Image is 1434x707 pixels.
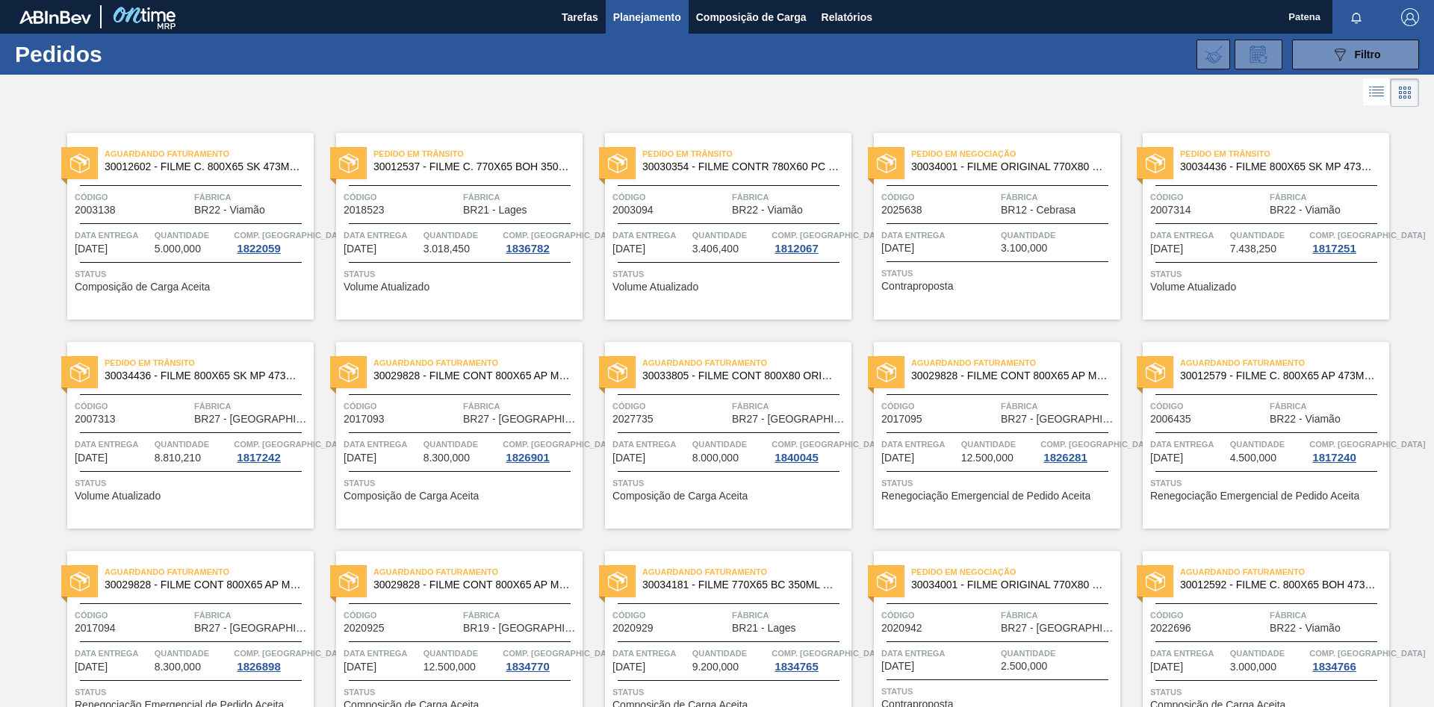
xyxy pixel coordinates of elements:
span: Quantidade [692,437,769,452]
span: 20/09/2025 [75,452,108,464]
span: BR21 - Lages [463,205,527,216]
img: status [877,154,896,173]
span: Aguardando Faturamento [911,355,1120,370]
span: Data entrega [1150,228,1226,243]
span: Status [1150,476,1385,490]
img: status [339,363,358,382]
span: Comp. Carga [234,646,350,661]
img: status [70,154,90,173]
span: Relatórios [822,8,872,26]
span: Comp. Carga [503,437,618,452]
span: 30034001 - FILME ORIGINAL 770X80 350X12 MP [911,161,1108,172]
div: Importar Negociações dos Pedidos [1196,40,1230,69]
span: Pedido em Trânsito [1180,146,1389,161]
span: Status [612,267,848,281]
span: Fábrica [194,190,310,205]
img: status [339,154,358,173]
span: 01/10/2025 [612,661,645,673]
span: BR27 - Nova Minas [194,623,310,634]
span: Código [612,399,728,414]
span: 3.406,400 [692,243,739,255]
span: Comp. Carga [772,228,887,243]
span: Aguardando Faturamento [1180,355,1389,370]
span: Status [612,476,848,490]
a: Comp. [GEOGRAPHIC_DATA]1826898 [234,646,310,673]
span: 9.200,000 [692,661,739,673]
button: Notificações [1332,7,1380,28]
a: Comp. [GEOGRAPHIC_DATA]1836782 [503,228,579,255]
span: Quantidade [423,228,500,243]
span: 30034001 - FILME ORIGINAL 770X80 350X12 MP [911,579,1108,591]
span: Código [75,190,190,205]
span: Status [344,476,579,490]
img: status [608,154,627,173]
a: statusAguardando Faturamento30012602 - FILME C. 800X65 SK 473ML C12 429Código2003138FábricaBR22 -... [45,133,314,320]
span: Quantidade [1230,228,1306,243]
h1: Pedidos [15,46,238,63]
div: Solicitação de Revisão de Pedidos [1235,40,1282,69]
a: statusAguardando Faturamento30012579 - FILME C. 800X65 AP 473ML C12 429Código2006435FábricaBR22 -... [1120,342,1389,529]
div: 1817251 [1309,243,1359,255]
img: status [1146,572,1165,591]
a: statusPedido em Trânsito30034436 - FILME 800X65 SK MP 473ML C12Código2007314FábricaBR22 - ViamãoD... [1120,133,1389,320]
span: Planejamento [613,8,681,26]
span: Data entrega [612,437,689,452]
span: Fábrica [1001,608,1117,623]
span: Comp. Carga [503,228,618,243]
span: 29/09/2025 [75,661,108,673]
span: Volume Atualizado [75,490,161,502]
span: Aguardando Faturamento [373,355,583,370]
a: Comp. [GEOGRAPHIC_DATA]1834766 [1309,646,1385,673]
span: 2017095 [881,414,922,425]
div: 1817240 [1309,452,1359,464]
span: 30012537 - FILME C. 770X65 BOH 350ML C12 429 [373,161,571,172]
span: Fábrica [1270,399,1385,414]
span: Data entrega [881,646,997,661]
div: 1822059 [234,243,283,255]
span: BR27 - Nova Minas [463,414,579,425]
span: Data entrega [344,646,420,661]
span: BR19 - Nova Rio [463,623,579,634]
div: Visão em Lista [1363,78,1391,107]
span: Status [75,685,310,700]
span: Aguardando Faturamento [642,355,851,370]
span: Status [344,267,579,281]
span: Aguardando Faturamento [105,146,314,161]
span: Comp. Carga [234,437,350,452]
a: Comp. [GEOGRAPHIC_DATA]1826901 [503,437,579,464]
span: Pedido em Negociação [911,564,1120,579]
span: 3.100,000 [1001,243,1047,254]
span: Quantidade [1001,228,1117,243]
span: Comp. Carga [503,646,618,661]
span: Quantidade [1001,646,1117,661]
img: status [877,363,896,382]
span: Código [1150,399,1266,414]
a: Comp. [GEOGRAPHIC_DATA]1817251 [1309,228,1385,255]
span: BR22 - Viamão [1270,623,1341,634]
span: Fábrica [463,190,579,205]
span: Status [1150,267,1385,281]
span: Composição de Carga Aceita [344,490,479,502]
span: Composição de Carga Aceita [75,281,210,293]
span: 30030354 - FILME CONTR 780X60 PC LT350 NIV24 [642,161,839,172]
span: 30033805 - FILME CONT 800X80 ORIG 473 MP C12 429 [642,370,839,381]
span: Data entrega [75,646,151,661]
a: Comp. [GEOGRAPHIC_DATA]1812067 [772,228,848,255]
span: Fábrica [1001,190,1117,205]
span: Quantidade [1230,437,1306,452]
div: 1840045 [772,452,821,464]
div: 1812067 [772,243,821,255]
a: statusAguardando Faturamento30029828 - FILME CONT 800X65 AP MP 473 C12 429Código2017095FábricaBR2... [851,342,1120,529]
span: Tarefas [562,8,598,26]
span: 2006435 [1150,414,1191,425]
span: 2018523 [344,205,385,216]
span: 02/10/2025 [881,661,914,672]
span: Status [344,685,579,700]
span: 30034181 - FILME 770X65 BC 350ML MP C12 [642,579,839,591]
span: 2017093 [344,414,385,425]
span: 12.500,000 [423,661,476,673]
span: Pedido em Trânsito [105,355,314,370]
span: 7.438,250 [1230,243,1276,255]
span: Código [881,399,997,414]
a: Comp. [GEOGRAPHIC_DATA]1826281 [1040,437,1117,464]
